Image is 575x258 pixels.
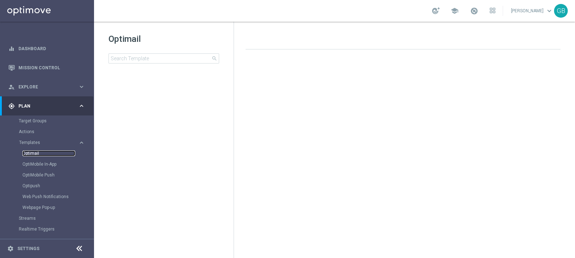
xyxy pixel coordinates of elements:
i: equalizer [8,45,15,52]
span: school [451,7,459,15]
a: Mission Control [18,58,85,77]
a: OptiMobile Push [22,172,75,178]
input: Search Template [108,53,219,64]
i: person_search [8,84,15,90]
h1: Optimail [108,33,219,45]
div: Web Push Notifications [22,191,93,202]
a: Web Push Notifications [22,194,75,200]
a: Target Groups [19,118,75,124]
a: OptiMobile In-App [22,161,75,167]
i: settings [7,245,14,252]
span: search [212,56,217,61]
button: equalizer Dashboard [8,46,85,52]
div: Realtime Triggers [19,224,93,235]
a: Streams [19,215,75,221]
a: Dashboard [18,39,85,58]
div: Mission Control [8,58,85,77]
a: Optimail [22,150,75,156]
div: Templates [19,140,78,145]
div: Explore [8,84,78,90]
div: Optipush [22,180,93,191]
a: [PERSON_NAME]keyboard_arrow_down [510,5,554,16]
a: Realtime Triggers [19,226,75,232]
i: keyboard_arrow_right [78,83,85,90]
button: Mission Control [8,65,85,71]
i: keyboard_arrow_right [78,102,85,109]
div: Dashboard [8,39,85,58]
button: Templates keyboard_arrow_right [19,140,85,145]
div: OptiMobile Push [22,170,93,180]
i: keyboard_arrow_right [78,139,85,146]
span: Templates [19,140,71,145]
span: Plan [18,104,78,108]
i: gps_fixed [8,103,15,109]
div: Webpage Pop-up [22,202,93,213]
div: Plan [8,103,78,109]
button: gps_fixed Plan keyboard_arrow_right [8,103,85,109]
div: Target Groups [19,115,93,126]
a: Settings [17,246,39,251]
div: GB [554,4,568,18]
div: Optimail [22,148,93,159]
div: Streams [19,213,93,224]
a: Optipush [22,183,75,189]
span: keyboard_arrow_down [545,7,553,15]
button: person_search Explore keyboard_arrow_right [8,84,85,90]
div: Actions [19,126,93,137]
div: OptiMobile In-App [22,159,93,170]
a: Actions [19,129,75,135]
span: Explore [18,85,78,89]
div: Templates [19,137,93,213]
a: Webpage Pop-up [22,205,75,210]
